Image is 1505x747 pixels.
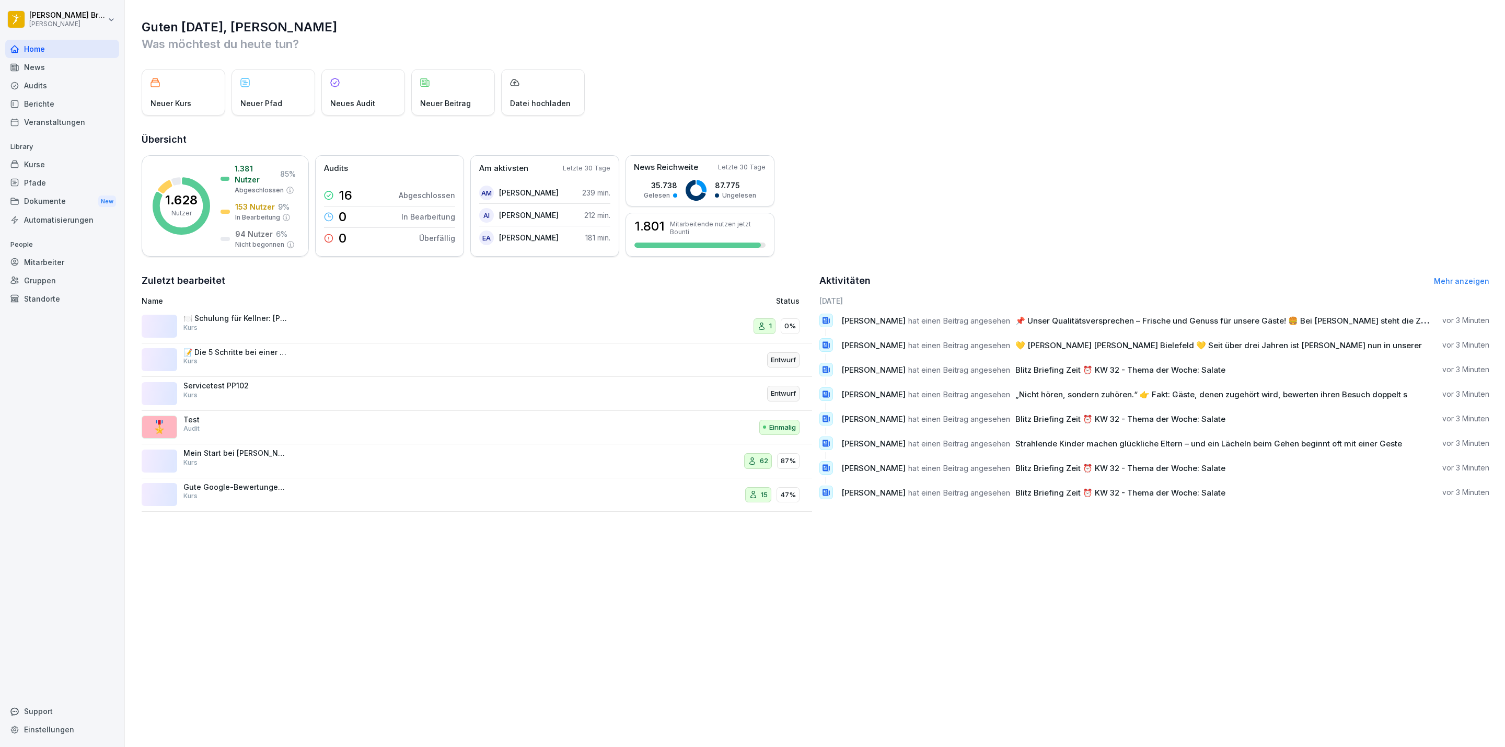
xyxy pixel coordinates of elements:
p: News Reichweite [634,162,698,174]
p: Nutzer [171,209,192,218]
p: Mein Start bei [PERSON_NAME] - Personalfragebogen [183,449,288,458]
a: Audits [5,76,119,95]
p: In Bearbeitung [401,211,455,222]
p: Letzte 30 Tage [718,163,766,172]
a: Automatisierungen [5,211,119,229]
a: Veranstaltungen [5,113,119,131]
p: 87% [781,456,796,466]
p: Überfällig [419,233,455,244]
a: 📝 Die 5 Schritte bei einer GästereklamationKursEntwurf [142,343,812,377]
p: Neues Audit [330,98,375,109]
p: [PERSON_NAME] [499,232,559,243]
p: vor 3 Minuten [1442,438,1489,449]
p: vor 3 Minuten [1442,364,1489,375]
span: [PERSON_NAME] [841,439,906,449]
a: Gruppen [5,271,119,290]
span: „Nicht hören, sondern zuhören.“ 👉 Fakt: Gäste, denen zugehört wird, bewerten ihren Besuch doppelt s [1015,389,1407,399]
a: Home [5,40,119,58]
p: vor 3 Minuten [1442,389,1489,399]
p: 212 min. [584,210,610,221]
a: Einstellungen [5,720,119,739]
span: hat einen Beitrag angesehen [908,316,1010,326]
p: Gute Google-Bewertungen erhalten 🌟 [183,482,288,492]
p: 85 % [280,168,296,179]
p: Letzte 30 Tage [563,164,610,173]
p: vor 3 Minuten [1442,315,1489,326]
p: Gelesen [644,191,670,200]
p: Am aktivsten [479,163,528,175]
span: Blitz Briefing Zeit ⏰ KW 32 - Thema der Woche: Salate [1015,463,1225,473]
div: AM [479,186,494,200]
p: Servicetest PP102 [183,381,288,390]
span: hat einen Beitrag angesehen [908,439,1010,449]
p: Neuer Kurs [150,98,191,109]
p: Abgeschlossen [235,186,284,195]
h2: Zuletzt bearbeitet [142,273,812,288]
div: Dokumente [5,192,119,211]
p: 1.381 Nutzer [235,163,277,185]
a: Servicetest PP102KursEntwurf [142,377,812,411]
a: Mehr anzeigen [1434,277,1489,285]
div: Mitarbeiter [5,253,119,271]
span: [PERSON_NAME] [841,365,906,375]
span: [PERSON_NAME] [841,463,906,473]
p: Audits [324,163,348,175]
p: [PERSON_NAME] [499,187,559,198]
a: Kurse [5,155,119,174]
span: Strahlende Kinder machen glückliche Eltern – und ein Lächeln beim Gehen beginnt oft mit einer Geste [1015,439,1402,449]
p: Entwurf [771,355,796,365]
div: Support [5,702,119,720]
a: Berichte [5,95,119,113]
span: [PERSON_NAME] [841,316,906,326]
a: News [5,58,119,76]
span: hat einen Beitrag angesehen [908,414,1010,424]
span: 📌 Unser Qualitätsversprechen – Frische und Genuss für unsere Gäste! 🍔 Bei [PERSON_NAME] steht die... [1015,316,1432,326]
p: [PERSON_NAME] [499,210,559,221]
span: Blitz Briefing Zeit ⏰ KW 32 - Thema der Woche: Salate [1015,365,1225,375]
h6: [DATE] [819,295,1490,306]
a: Gute Google-Bewertungen erhalten 🌟Kurs1547% [142,478,812,512]
p: vor 3 Minuten [1442,413,1489,424]
p: 16 [339,189,352,202]
p: 9 % [278,201,290,212]
p: Nicht begonnen [235,240,284,249]
p: 0 [339,211,346,223]
span: 💛 [PERSON_NAME] [PERSON_NAME] Bielefeld 💛 Seit über drei Jahren ist [PERSON_NAME] nun in unserer [1015,340,1422,350]
p: Kurs [183,458,198,467]
a: 🎖️TestAuditEinmalig [142,411,812,445]
p: [PERSON_NAME] Bremke [29,11,106,20]
span: hat einen Beitrag angesehen [908,463,1010,473]
h2: Übersicht [142,132,1489,147]
span: Blitz Briefing Zeit ⏰ KW 32 - Thema der Woche: Salate [1015,488,1225,498]
p: vor 3 Minuten [1442,340,1489,350]
span: hat einen Beitrag angesehen [908,488,1010,498]
span: hat einen Beitrag angesehen [908,340,1010,350]
p: vor 3 Minuten [1442,463,1489,473]
p: 🍽️ Schulung für Kellner: [PERSON_NAME] [183,314,288,323]
span: [PERSON_NAME] [841,340,906,350]
p: In Bearbeitung [235,213,280,222]
p: Kurs [183,390,198,400]
p: Kurs [183,323,198,332]
div: New [98,196,116,208]
span: Blitz Briefing Zeit ⏰ KW 32 - Thema der Woche: Salate [1015,414,1225,424]
h2: Aktivitäten [819,273,871,288]
p: Audit [183,424,200,433]
p: 181 min. [585,232,610,243]
a: Pfade [5,174,119,192]
p: Test [183,415,288,424]
span: hat einen Beitrag angesehen [908,365,1010,375]
span: [PERSON_NAME] [841,389,906,399]
p: Kurs [183,491,198,501]
p: 94 Nutzer [235,228,273,239]
a: Standorte [5,290,119,308]
h1: Guten [DATE], [PERSON_NAME] [142,19,1489,36]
